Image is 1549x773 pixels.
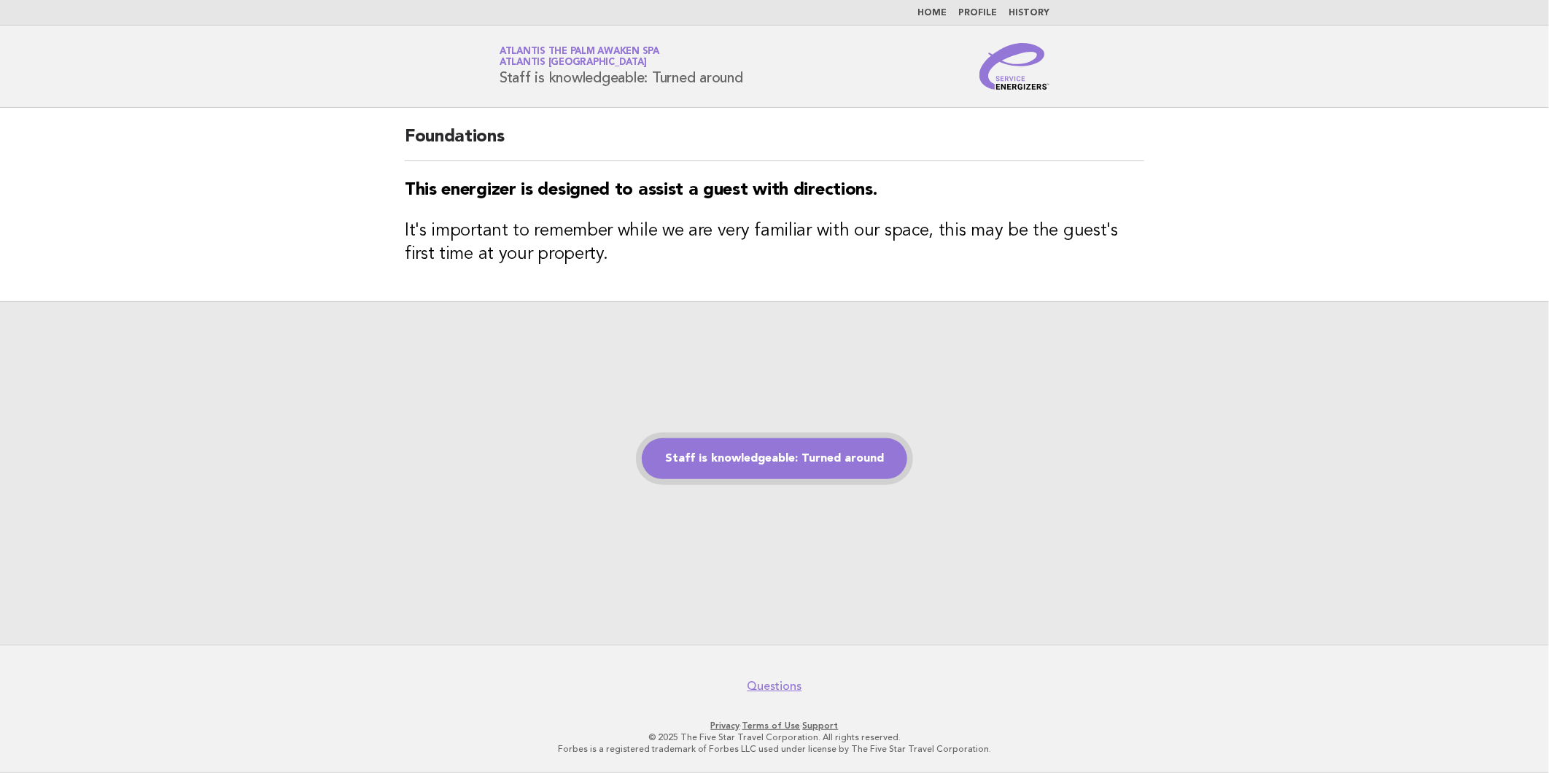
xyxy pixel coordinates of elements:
[405,125,1144,161] h2: Foundations
[958,9,997,18] a: Profile
[711,720,740,731] a: Privacy
[1009,9,1049,18] a: History
[748,679,802,694] a: Questions
[500,47,659,67] a: Atlantis The Palm Awaken SpaAtlantis [GEOGRAPHIC_DATA]
[500,58,647,68] span: Atlantis [GEOGRAPHIC_DATA]
[328,720,1221,731] p: · ·
[917,9,947,18] a: Home
[405,220,1144,266] h3: It's important to remember while we are very familiar with our space, this may be the guest's fir...
[803,720,839,731] a: Support
[742,720,801,731] a: Terms of Use
[328,731,1221,743] p: © 2025 The Five Star Travel Corporation. All rights reserved.
[979,43,1049,90] img: Service Energizers
[328,743,1221,755] p: Forbes is a registered trademark of Forbes LLC used under license by The Five Star Travel Corpora...
[642,438,907,479] a: Staff is knowledgeable: Turned around
[500,47,743,85] h1: Staff is knowledgeable: Turned around
[405,182,877,199] strong: This energizer is designed to assist a guest with directions.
